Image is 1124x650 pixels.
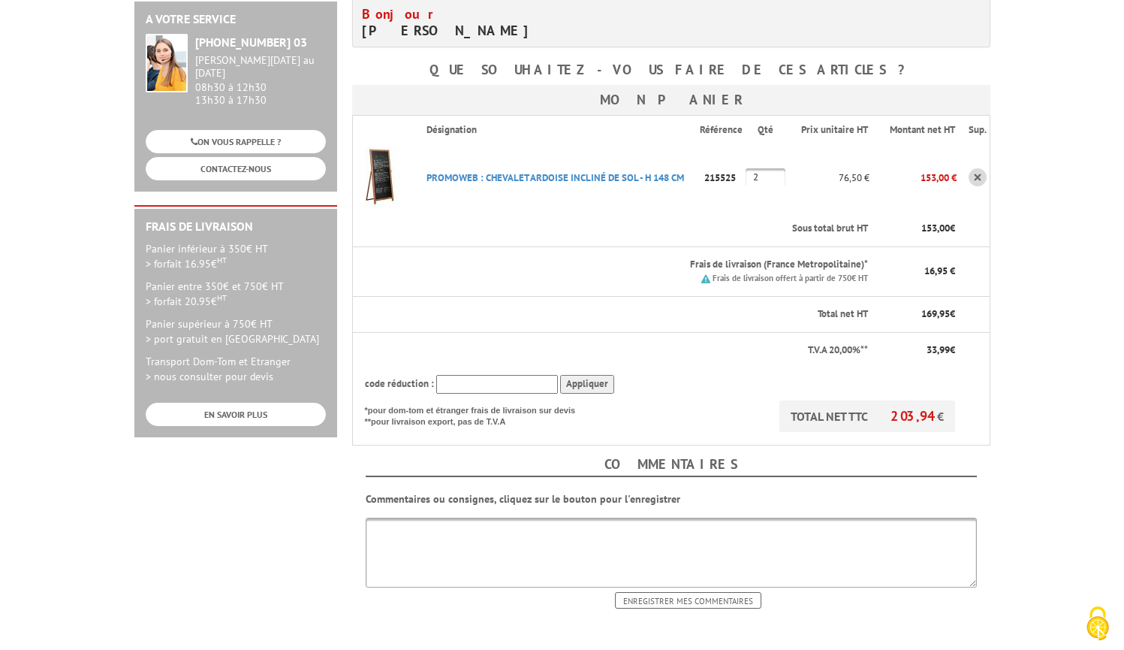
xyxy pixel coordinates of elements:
[146,241,326,271] p: Panier inférieur à 350€ HT
[426,171,684,184] a: PROMOWEB : CHEVALET ARDOISE INCLINé DE SOL - H 148 CM
[195,35,307,50] strong: [PHONE_NUMBER] 03
[352,85,990,115] h3: Mon panier
[779,401,955,432] p: TOTAL NET TTC €
[362,6,660,39] h4: [PERSON_NAME]
[881,123,955,138] p: Montant net HT
[146,403,326,426] a: EN SAVOIR PLUS
[146,130,326,153] a: ON VOUS RAPPELLE ?
[146,295,227,308] span: > forfait 20.95€
[146,354,326,384] p: Transport Dom-Tom et Etranger
[957,115,990,144] th: Sup.
[921,222,950,234] span: 153,00
[1071,599,1124,650] button: Cookies (fenêtre modale)
[560,375,614,394] input: Appliquer
[146,316,326,346] p: Panier supérieur à 750€ HT
[366,492,680,506] b: Commentaires ou consignes, cliquez sur le bouton pour l'enregistrer
[365,401,590,428] p: *pour dom-tom et étranger frais de livraison sur devis **pour livraison export, pas de T.V.A
[414,115,700,144] th: Désignation
[787,165,869,191] p: 76,50 €
[869,165,957,191] p: 153,00 €
[713,273,868,283] small: Frais de livraison offert à partir de 750€ HT
[426,258,868,272] p: Frais de livraison (France Metropolitaine)*
[924,265,955,277] span: 16,95 €
[217,292,227,303] sup: HT
[881,222,955,236] p: €
[881,343,955,358] p: €
[927,343,950,356] span: 33,99
[195,54,326,80] div: [PERSON_NAME][DATE] au [DATE]
[365,343,868,358] p: T.V.A 20,00%**
[700,123,744,138] p: Référence
[146,34,188,92] img: widget-service.jpg
[615,592,761,609] input: Enregistrer mes commentaires
[353,147,413,207] img: PROMOWEB : CHEVALET ARDOISE INCLINé DE SOL - H 148 CM
[362,5,441,23] span: Bonjour
[146,279,326,309] p: Panier entre 350€ et 750€ HT
[1079,605,1116,642] img: Cookies (fenêtre modale)
[146,257,227,271] span: > forfait 16.95€
[921,307,950,320] span: 169,95
[701,274,710,283] img: picto.png
[146,157,326,180] a: CONTACTEZ-NOUS
[217,255,227,265] sup: HT
[746,115,787,144] th: Qté
[700,165,746,191] p: 215525
[195,54,326,106] div: 08h30 à 12h30 13h30 à 17h30
[146,220,326,234] h2: Frais de Livraison
[365,377,434,390] span: code réduction :
[429,61,912,78] b: Que souhaitez-vous faire de ces articles ?
[146,370,273,383] span: > nous consulter pour devis
[366,453,977,477] h4: Commentaires
[146,13,326,26] h2: A votre service
[881,307,955,322] p: €
[799,123,868,138] p: Prix unitaire HT
[890,407,937,425] span: 203,94
[146,332,319,346] span: > port gratuit en [GEOGRAPHIC_DATA]
[365,307,868,322] p: Total net HT
[414,211,869,246] th: Sous total brut HT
